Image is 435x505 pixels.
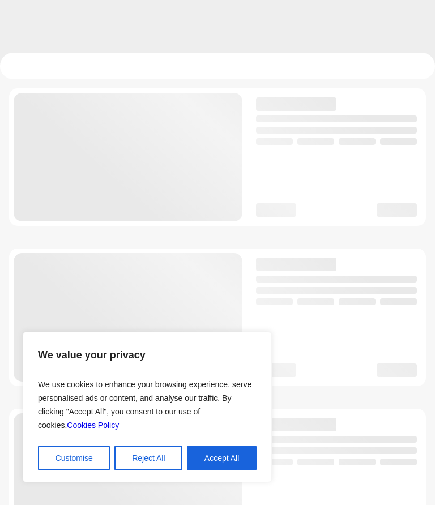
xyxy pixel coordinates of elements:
[38,446,110,470] button: Customise
[187,446,257,470] button: Accept All
[67,421,119,430] a: Cookies Policy
[38,373,257,436] p: We use cookies to enhance your browsing experience, serve personalised ads or content, and analys...
[23,332,272,482] div: We value your privacy
[38,344,257,366] p: We value your privacy
[114,446,182,470] button: Reject All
